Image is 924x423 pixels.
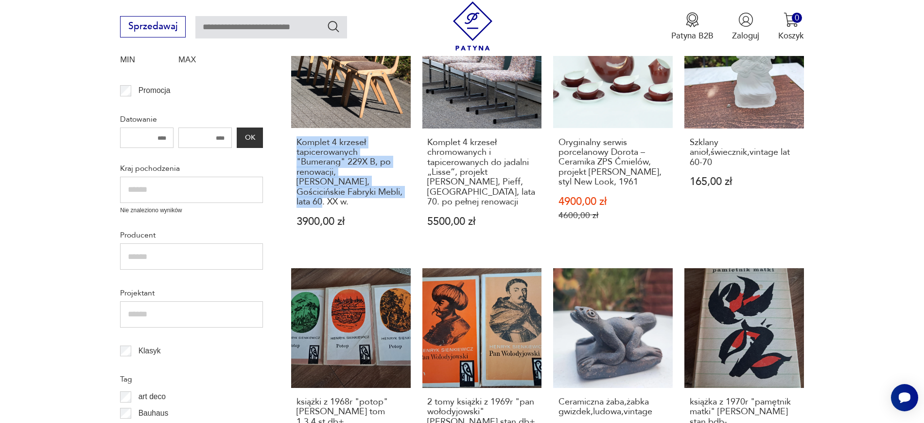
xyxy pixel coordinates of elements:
button: Patyna B2B [671,12,714,41]
a: Komplet 4 krzeseł tapicerowanych "Bumerang" 229X B, po renowacji, R.Kulm, Gościcińskie Fabryki Me... [291,9,411,250]
a: Komplet 4 krzeseł chromowanych i tapicerowanych do jadalni „Lisse”, projekt Teda Batesa, Pieff, W... [422,9,542,250]
p: Klasyk [139,345,161,357]
p: Nie znaleziono wyników [120,206,263,215]
p: 165,00 zł [690,177,799,187]
p: Projektant [120,287,263,299]
h3: Szklany anioł,świecznik,vintage lat 60-70 [690,138,799,167]
p: Producent [120,229,263,241]
button: OK [237,128,263,148]
button: Sprzedawaj [120,16,186,37]
p: 3900,00 zł [296,217,405,227]
button: Zaloguj [732,12,759,41]
p: Tag [120,373,263,386]
div: 0 [792,13,802,23]
p: Koszyk [778,30,804,41]
p: Bauhaus [139,407,169,420]
a: Sprzedawaj [120,23,186,31]
label: MAX [178,52,232,71]
p: 4600,00 zł [558,210,667,221]
p: 4900,00 zł [558,197,667,207]
p: 5500,00 zł [427,217,536,227]
p: Kraj pochodzenia [120,162,263,175]
iframe: Smartsupp widget button [891,384,918,411]
button: Szukaj [327,19,341,34]
p: Datowanie [120,113,263,126]
h3: Oryginalny serwis porcelanowy Dorota – Ceramika ZPS Ćmielów, projekt [PERSON_NAME], styl New Look... [558,138,667,187]
a: Szklany anioł,świecznik,vintage lat 60-70Szklany anioł,świecznik,vintage lat 60-70165,00 zł [684,9,804,250]
p: Promocja [139,84,171,97]
img: Ikonka użytkownika [738,12,753,27]
h3: Komplet 4 krzeseł chromowanych i tapicerowanych do jadalni „Lisse”, projekt [PERSON_NAME], Pieff,... [427,138,536,207]
img: Ikona koszyka [784,12,799,27]
img: Patyna - sklep z meblami i dekoracjami vintage [448,1,497,51]
img: Ikona medalu [685,12,700,27]
h3: Ceramiczna żaba,żabka gwizdek,ludowa,vintage [558,397,667,417]
button: 0Koszyk [778,12,804,41]
p: Patyna B2B [671,30,714,41]
p: Zaloguj [732,30,759,41]
h3: Komplet 4 krzeseł tapicerowanych "Bumerang" 229X B, po renowacji, [PERSON_NAME], Gościcińskie Fab... [296,138,405,207]
p: art deco [139,390,166,403]
a: SaleKlasykOryginalny serwis porcelanowy Dorota – Ceramika ZPS Ćmielów, projekt Lubomir Tomaszewsk... [553,9,673,250]
a: Ikona medaluPatyna B2B [671,12,714,41]
label: MIN [120,52,174,71]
